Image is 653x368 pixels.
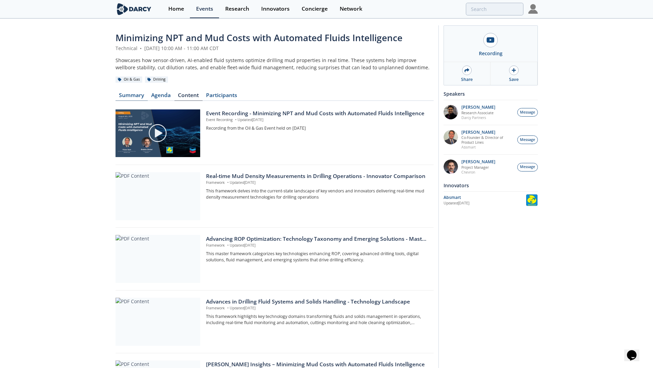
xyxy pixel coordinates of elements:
div: Updated [DATE] [444,201,526,206]
p: This framework highlights key technology domains transforming fluids and solids management in ope... [206,313,428,326]
p: Framework Updated [DATE] [206,306,428,311]
p: Framework Updated [DATE] [206,243,428,248]
a: PDF Content Advancing ROP Optimization: Technology Taxonomy and Emerging Solutions - Master Frame... [116,235,434,283]
span: • [226,243,230,248]
span: Message [520,110,535,115]
div: Technical [DATE] 10:00 AM - 11:00 AM CDT [116,45,434,52]
img: Profile [528,4,538,14]
div: Real-time Mud Density Measurements in Drilling Operations - Innovator Comparison [206,172,428,180]
p: Recording from the Oil & Gas Event held on [DATE] [206,125,428,131]
p: [PERSON_NAME] [461,159,495,164]
img: Video Content [116,109,200,157]
img: f391ab45-d698-4384-b787-576124f63af6 [444,130,458,144]
img: 0796ef69-b90a-4e68-ba11-5d0191a10bb8 [444,159,458,174]
a: PDF Content Real-time Mud Density Measurements in Drilling Operations - Innovator Comparison Fram... [116,172,434,220]
div: Advancing ROP Optimization: Technology Taxonomy and Emerging Solutions - Master Framework [206,235,428,243]
div: Concierge [302,6,328,12]
div: Oil & Gas [116,76,143,83]
span: Minimizing NPT and Mud Costs with Automated Fluids Intelligence [116,32,402,44]
div: Innovators [444,179,538,191]
p: Framework Updated [DATE] [206,180,428,186]
a: Recording [444,26,537,62]
button: Message [517,108,538,117]
a: Content [174,93,203,101]
span: Message [520,164,535,170]
p: Absmart [461,145,513,150]
div: Speakers [444,88,538,100]
div: Research [225,6,249,12]
a: Video Content Event Recording - Minimizing NPT and Mud Costs with Automated Fluids Intelligence E... [116,109,434,157]
img: 92797456-ae33-4003-90ad-aa7d548e479e [444,105,458,119]
button: Message [517,135,538,144]
span: • [139,45,143,51]
a: PDF Content Advances in Drilling Fluid Systems and Solids Handling - Technology Landscape Framewo... [116,298,434,346]
div: Recording [479,50,503,57]
div: Advances in Drilling Fluid Systems and Solids Handling - Technology Landscape [206,298,428,306]
span: • [226,306,230,310]
p: [PERSON_NAME] [461,130,513,135]
p: This framework delves into the current-state landscape of key vendors and innovators delivering r... [206,188,428,201]
img: logo-wide.svg [116,3,153,15]
img: Absmart [526,194,538,206]
a: Summary [116,93,148,101]
a: Participants [203,93,241,101]
p: Co-Founder & Director of Product Lines [461,135,513,145]
div: Share [461,76,473,83]
div: Drilling [145,76,168,83]
span: Message [520,137,535,143]
p: This master framework categorizes key technologies enhancing ROP, covering advanced drilling tool... [206,251,428,263]
span: • [226,180,230,185]
a: Agenda [148,93,174,101]
p: Project Manager [461,165,495,170]
div: Absmart [444,194,526,201]
div: Innovators [261,6,290,12]
p: Chevron [461,170,495,175]
p: [PERSON_NAME] [461,105,495,110]
div: Event Recording - Minimizing NPT and Mud Costs with Automated Fluids Intelligence [206,109,428,118]
span: • [234,117,238,122]
p: Research Associate [461,110,495,115]
button: Message [517,163,538,171]
input: Advanced Search [466,3,523,15]
p: Event Recording Updated [DATE] [206,117,428,123]
a: Absmart Updated[DATE] Absmart [444,194,538,206]
div: Network [340,6,362,12]
div: Home [168,6,184,12]
iframe: chat widget [624,341,646,361]
div: Events [196,6,213,12]
div: Showcases how sensor-driven, AI-enabled fluid systems optimize drilling mud properties in real ti... [116,57,434,71]
p: Darcy Partners [461,115,495,120]
img: play-chapters-gray.svg [148,123,167,143]
div: Save [509,76,519,83]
